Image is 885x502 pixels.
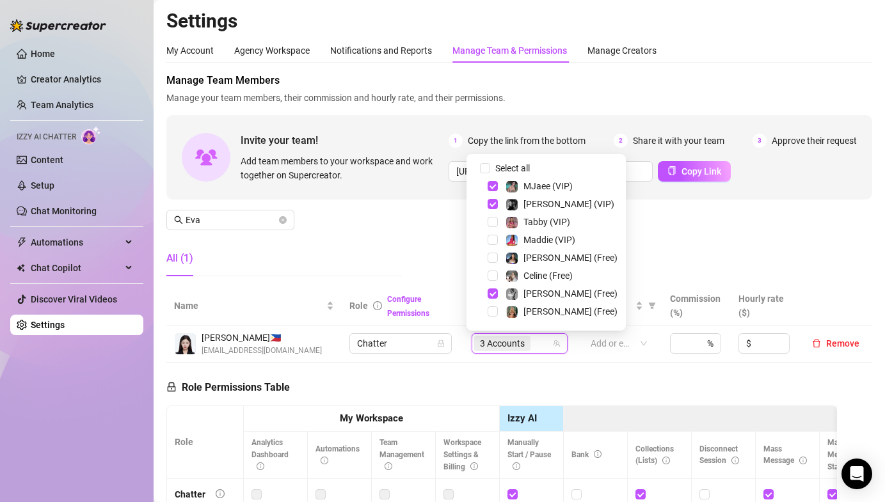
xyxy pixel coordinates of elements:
[166,380,290,395] h5: Role Permissions Table
[523,181,573,191] span: MJaee (VIP)
[31,69,133,90] a: Creator Analytics
[488,306,498,317] span: Select tree node
[357,334,444,353] span: Chatter
[488,288,498,299] span: Select tree node
[513,462,520,470] span: info-circle
[826,338,859,349] span: Remove
[506,306,518,318] img: Ellie (Free)
[251,438,289,471] span: Analytics Dashboard
[31,100,93,110] a: Team Analytics
[31,180,54,191] a: Setup
[241,154,443,182] span: Add team members to your workspace and work together on Supercreator.
[175,333,196,354] img: Eva Tangian
[667,166,676,175] span: copy
[523,199,614,209] span: [PERSON_NAME] (VIP)
[523,217,570,227] span: Tabby (VIP)
[682,166,721,176] span: Copy Link
[167,406,244,479] th: Role
[321,457,328,464] span: info-circle
[186,213,276,227] input: Search members
[31,232,122,253] span: Automations
[449,134,463,148] span: 1
[166,382,177,392] span: lock
[31,155,63,165] a: Content
[506,253,518,264] img: Maddie (Free)
[166,73,872,88] span: Manage Team Members
[81,126,101,145] img: AI Chatter
[488,199,498,209] span: Select tree node
[812,339,821,348] span: delete
[648,302,656,310] span: filter
[387,295,429,318] a: Configure Permissions
[202,345,322,357] span: [EMAIL_ADDRESS][DOMAIN_NAME]
[523,253,618,263] span: [PERSON_NAME] (Free)
[614,134,628,148] span: 2
[772,134,857,148] span: Approve their request
[385,462,392,470] span: info-circle
[202,331,322,345] span: [PERSON_NAME] 🇵🇭
[166,43,214,58] div: My Account
[523,271,573,281] span: Celine (Free)
[166,91,872,105] span: Manage your team members, their commission and hourly rate, and their permissions.
[662,457,670,464] span: info-circle
[807,336,865,351] button: Remove
[31,206,97,216] a: Chat Monitoring
[234,43,310,58] div: Agency Workspace
[340,412,403,424] strong: My Workspace
[166,251,193,266] div: All (1)
[490,161,535,175] span: Select all
[662,286,731,326] th: Commission (%)
[523,235,575,245] span: Maddie (VIP)
[257,462,264,470] span: info-circle
[31,49,55,59] a: Home
[216,489,225,498] span: info-circle
[827,438,858,471] span: Mass Message Stats
[763,444,807,466] span: Mass Message
[594,450,602,458] span: info-circle
[731,457,739,464] span: info-circle
[174,299,324,313] span: Name
[506,288,518,300] img: Kennedy (Free)
[373,301,382,310] span: info-circle
[841,459,872,489] div: Open Intercom Messenger
[175,487,205,501] div: Chatter
[443,438,481,471] span: Workspace Settings & Billing
[488,271,498,281] span: Select tree node
[437,340,445,347] span: lock
[633,134,724,148] span: Share it with your team
[799,457,807,464] span: info-circle
[166,286,342,326] th: Name
[17,131,76,143] span: Izzy AI Chatter
[488,235,498,245] span: Select tree node
[379,438,424,471] span: Team Management
[31,258,122,278] span: Chat Copilot
[699,444,739,466] span: Disconnect Session
[488,181,498,191] span: Select tree node
[635,444,674,466] span: Collections (Lists)
[507,438,551,471] span: Manually Start / Pause
[31,294,117,304] a: Discover Viral Videos
[452,43,567,58] div: Manage Team & Permissions
[731,286,799,326] th: Hourly rate ($)
[241,132,449,148] span: Invite your team!
[553,340,561,347] span: team
[571,450,602,459] span: Bank
[474,336,530,351] span: 3 Accounts
[587,43,657,58] div: Manage Creators
[315,444,360,466] span: Automations
[17,237,27,247] span: thunderbolt
[468,134,586,148] span: Copy the link from the bottom
[480,336,525,350] span: 3 Accounts
[279,216,287,224] button: close-circle
[506,217,518,228] img: Tabby (VIP)
[17,263,25,272] img: Chat Copilot
[488,217,498,227] span: Select tree node
[646,296,658,315] span: filter
[506,181,518,192] img: MJaee (VIP)
[330,43,432,58] div: Notifications and Reports
[523,306,618,317] span: [PERSON_NAME] (Free)
[507,412,537,424] strong: Izzy AI
[174,216,183,224] span: search
[658,161,731,182] button: Copy Link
